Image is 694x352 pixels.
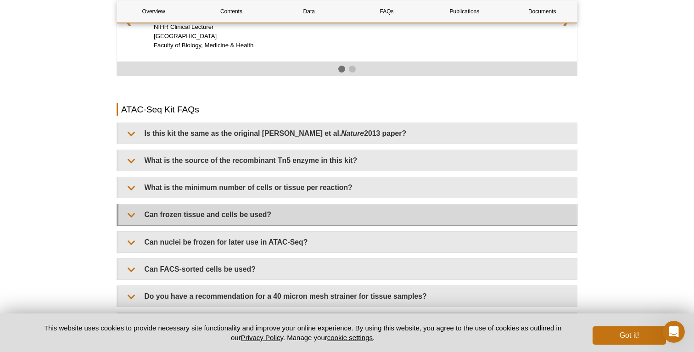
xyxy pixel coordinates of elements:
summary: Do you have a recommendation for a 40 micron mesh strainer for tissue samples? [118,286,577,307]
a: FAQs [350,0,423,22]
a: Publications [428,0,501,22]
a: Contents [195,0,268,22]
button: Got it! [593,326,666,345]
summary: Is this kit the same as the original [PERSON_NAME] et al.Nature2013 paper? [118,123,577,144]
h2: ATAC-Seq Kit FAQs [117,103,577,116]
em: Nature [341,129,364,137]
summary: What is the source of the recombinant Tn5 enzyme in this kit? [118,150,577,171]
a: Overview [117,0,190,22]
p: This website uses cookies to provide necessary site functionality and improve your online experie... [28,323,577,342]
summary: Can FACS-sorted cells be used? [118,259,577,279]
a: Privacy Policy [241,334,283,341]
summary: Can frozen tissue and cells be used? [118,204,577,225]
p: [PERSON_NAME] NIHR Clinical Lecturer [GEOGRAPHIC_DATA] Faculty of Biology, Medicine & Health [154,13,540,50]
summary: Can nuclei be frozen for later use in ATAC-Seq? [118,232,577,252]
button: cookie settings [327,334,373,341]
a: Documents [506,0,579,22]
summary: What is the minimum number of cells or tissue per reaction? [118,177,577,198]
a: Data [273,0,346,22]
iframe: Intercom live chat [663,321,685,343]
